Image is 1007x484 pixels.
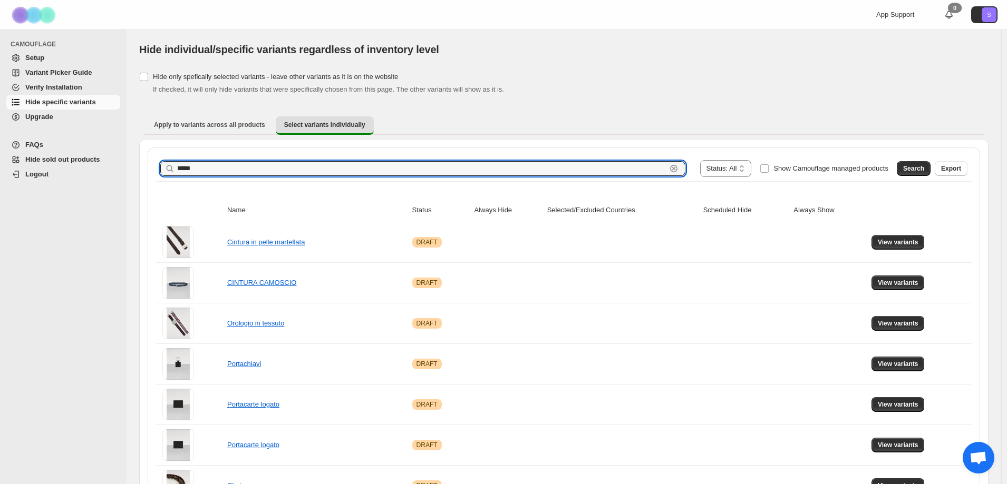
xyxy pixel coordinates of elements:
a: Portacarte logato [227,441,279,449]
span: Apply to variants across all products [154,121,265,129]
span: View variants [878,400,918,409]
span: DRAFT [417,319,438,328]
button: View variants [872,316,925,331]
a: Logout [6,167,120,182]
span: DRAFT [417,238,438,246]
span: Hide specific variants [25,98,96,106]
span: Select variants individually [284,121,365,129]
span: Logout [25,170,49,178]
img: Camouflage [8,1,61,29]
text: S [987,12,991,18]
button: View variants [872,235,925,250]
span: If checked, it will only hide variants that were specifically chosen from this page. The other va... [153,85,504,93]
th: Scheduled Hide [700,199,791,222]
button: Select variants individually [276,116,374,135]
a: Variant Picker Guide [6,65,120,80]
a: Orologio in tessuto [227,319,284,327]
th: Always Show [790,199,868,222]
a: Portacarte logato [227,400,279,408]
a: Cintura in pelle martellata [227,238,305,246]
button: View variants [872,438,925,452]
th: Always Hide [471,199,544,222]
a: Hide sold out products [6,152,120,167]
button: View variants [872,275,925,290]
a: FAQs [6,137,120,152]
button: View variants [872,357,925,371]
span: DRAFT [417,400,438,409]
div: 0 [948,3,962,13]
span: View variants [878,441,918,449]
a: Verify Installation [6,80,120,95]
span: Avatar with initials S [982,7,996,22]
th: Status [409,199,471,222]
span: App Support [876,11,914,18]
a: CINTURA CAMOSCIO [227,279,296,287]
span: Hide individual/specific variants regardless of inventory level [139,44,439,55]
span: View variants [878,319,918,328]
button: Clear [669,163,679,174]
span: CAMOUFLAGE [11,40,121,48]
span: Verify Installation [25,83,82,91]
a: Hide specific variants [6,95,120,110]
span: DRAFT [417,360,438,368]
span: Search [903,164,924,173]
a: Portachiavi [227,360,261,368]
button: View variants [872,397,925,412]
button: Apply to variants across all products [146,116,274,133]
button: Avatar with initials S [971,6,998,23]
button: Search [897,161,931,176]
span: View variants [878,279,918,287]
span: DRAFT [417,441,438,449]
a: Upgrade [6,110,120,124]
span: DRAFT [417,279,438,287]
span: Setup [25,54,44,62]
div: Aprire la chat [963,442,994,473]
span: Variant Picker Guide [25,68,92,76]
th: Name [224,199,409,222]
span: View variants [878,238,918,246]
a: 0 [944,9,954,20]
span: FAQs [25,141,43,149]
a: Setup [6,51,120,65]
span: View variants [878,360,918,368]
span: Hide only spefically selected variants - leave other variants as it is on the website [153,73,398,81]
span: Hide sold out products [25,155,100,163]
button: Export [935,161,967,176]
span: Export [941,164,961,173]
span: Show Camouflage managed products [773,164,888,172]
span: Upgrade [25,113,53,121]
th: Selected/Excluded Countries [544,199,700,222]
